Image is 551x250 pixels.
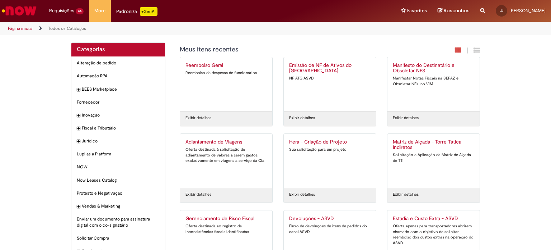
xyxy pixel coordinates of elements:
span: Now Leases Catalog [77,177,160,183]
a: Emissão de NF de Ativos do [GEOGRAPHIC_DATA] NF ATG ASVD [284,57,376,111]
div: Enviar um documento para assinatura digital com o co-signatário [71,213,165,232]
span: NOW [77,164,160,170]
div: Oferta destinada ao registro de inconsistências fiscais identificadas [185,223,267,235]
i: expandir categoria Fiscal e Tributário [77,125,80,132]
div: NOW [71,160,165,174]
span: Fiscal e Tributário [82,125,160,131]
div: Oferta destinada à solicitação de adiantamento de valores a serem gastos exclusivamente em viagen... [185,147,267,164]
div: Solicitar Compra [71,232,165,245]
p: +GenAi [140,7,157,16]
i: expandir categoria Inovação [77,112,80,119]
i: expandir categoria Jurídico [77,138,80,145]
a: Hera - Criação de Projeto Sua solicitação para um projeto [284,134,376,188]
span: Solicitar Compra [77,235,160,241]
i: expandir categoria Vendas & Marketing [77,203,80,210]
span: Requisições [49,7,74,14]
a: Exibir detalhes [185,192,211,197]
h2: Reembolso Geral [185,63,267,68]
a: Rascunhos [438,8,470,14]
span: More [94,7,105,14]
a: Página inicial [8,26,33,31]
span: Rascunhos [444,7,470,14]
span: 44 [76,8,84,14]
a: Adiantamento de Viagens Oferta destinada à solicitação de adiantamento de valores a serem gastos ... [180,134,272,188]
div: Solicitação e Aplicação da Matriz de Alçada de TTI [393,152,474,163]
i: Exibição de grade [474,47,480,54]
a: Exibir detalhes [393,115,419,121]
div: Padroniza [116,7,157,16]
span: [PERSON_NAME] [509,8,546,14]
div: Alteração de pedido [71,56,165,70]
div: NF ATG ASVD [289,76,371,81]
h2: Hera - Criação de Projeto [289,139,371,145]
a: Exibir detalhes [393,192,419,197]
h2: Manifesto do Destinatário e Obsoletar NFS [393,63,474,74]
span: Alteração de pedido [77,60,160,66]
h2: Gerenciamento de Risco Fiscal [185,216,267,222]
img: ServiceNow [1,4,38,18]
div: Now Leases Catalog [71,174,165,187]
div: expandir categoria Fiscal e Tributário Fiscal e Tributário [71,122,165,135]
a: Exibir detalhes [185,115,211,121]
i: Exibição em cartão [455,47,461,54]
span: Protesto e Negativação [77,190,160,196]
span: Favoritos [407,7,427,14]
div: Fluxo de devoluções de itens de pedidos do canal ASVD [289,223,371,235]
span: BEES Marketplace [82,86,160,92]
h2: Estadia e Custo Extra - ASVD [393,216,474,222]
a: Matriz de Alçada - Torre Tática Indiretos Solicitação e Aplicação da Matriz de Alçada de TTI [387,134,480,188]
div: Sua solicitação para um projeto [289,147,371,153]
span: | [467,46,468,55]
span: JJ [500,8,503,13]
span: Lupi as a Platform [77,151,160,157]
h2: Categorias [77,46,160,53]
h1: {"description":"","title":"Meus itens recentes"} Categoria [180,46,402,53]
h2: Adiantamento de Viagens [185,139,267,145]
div: expandir categoria Jurídico Jurídico [71,135,165,148]
div: Manifestar Notas Fiscais na SEFAZ e Obsoletar NFs. no VIM [393,76,474,87]
a: Exibir detalhes [289,192,315,197]
i: expandir categoria BEES Marketplace [77,86,80,94]
span: Vendas & Marketing [82,203,160,209]
a: Reembolso Geral Reembolso de despesas de funcionários [180,57,272,111]
div: Fornecedor [71,96,165,109]
a: Manifesto do Destinatário e Obsoletar NFS Manifestar Notas Fiscais na SEFAZ e Obsoletar NFs. no VIM [387,57,480,111]
div: Reembolso de despesas de funcionários [185,70,267,76]
div: Protesto e Negativação [71,187,165,200]
h2: Emissão de NF de Ativos do ASVD [289,63,371,74]
div: expandir categoria Vendas & Marketing Vendas & Marketing [71,200,165,213]
div: Oferta apenas para transportadores abrirem chamado com o objetivo de solicitar reembolso dos cust... [393,223,474,246]
div: Lupi as a Platform [71,147,165,161]
h2: Matriz de Alçada - Torre Tática Indiretos [393,139,474,151]
span: Jurídico [82,138,160,144]
span: Enviar um documento para assinatura digital com o co-signatário [77,216,160,228]
span: Fornecedor [77,99,160,105]
span: Automação RPA [77,73,160,79]
h2: Devoluções - ASVD [289,216,371,222]
div: expandir categoria BEES Marketplace BEES Marketplace [71,83,165,96]
ul: Trilhas de página [5,22,362,35]
div: expandir categoria Inovação Inovação [71,109,165,122]
div: Automação RPA [71,69,165,83]
a: Exibir detalhes [289,115,315,121]
span: Inovação [82,112,160,118]
a: Todos os Catálogos [48,26,86,31]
